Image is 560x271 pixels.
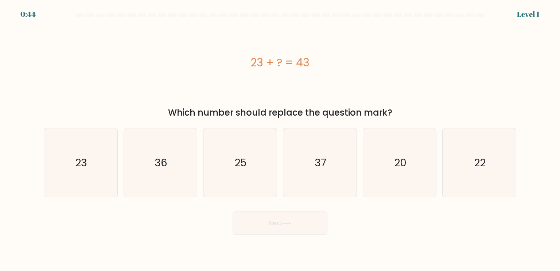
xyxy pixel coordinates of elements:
text: 36 [155,155,167,170]
text: 22 [474,155,486,170]
div: 0:44 [20,9,36,20]
text: 25 [235,155,247,170]
text: 37 [315,155,326,170]
text: 23 [75,155,87,170]
div: Level 1 [517,9,540,20]
div: Which number should replace the question mark? [48,106,512,119]
button: Next [233,212,327,235]
text: 20 [394,155,407,170]
div: 23 + ? = 43 [44,54,516,71]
